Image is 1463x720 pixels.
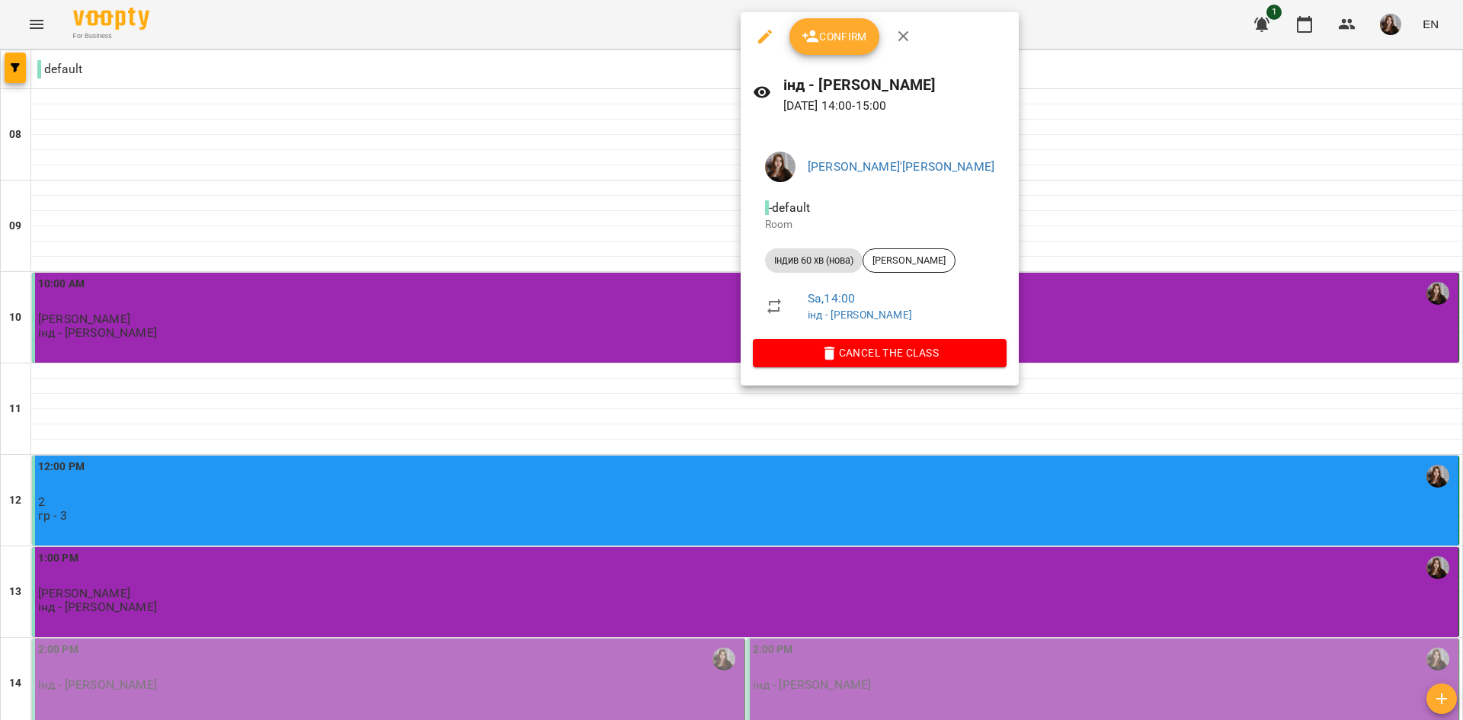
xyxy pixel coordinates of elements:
a: інд - [PERSON_NAME] [808,309,912,321]
p: [DATE] 14:00 - 15:00 [783,97,1007,115]
div: [PERSON_NAME] [863,248,956,273]
span: Індив 60 хв (нова) [765,254,863,267]
button: Confirm [789,18,879,55]
span: Confirm [802,27,867,46]
a: [PERSON_NAME]'[PERSON_NAME] [808,159,994,174]
span: - default [765,200,813,215]
a: Sa , 14:00 [808,291,855,306]
p: Room [765,217,994,232]
span: [PERSON_NAME] [863,254,955,267]
img: 6cb9500d2c9559d0c681d3884c4848cf.JPG [765,152,796,182]
span: Cancel the class [765,344,994,362]
button: Cancel the class [753,339,1007,366]
h6: інд - [PERSON_NAME] [783,73,1007,97]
